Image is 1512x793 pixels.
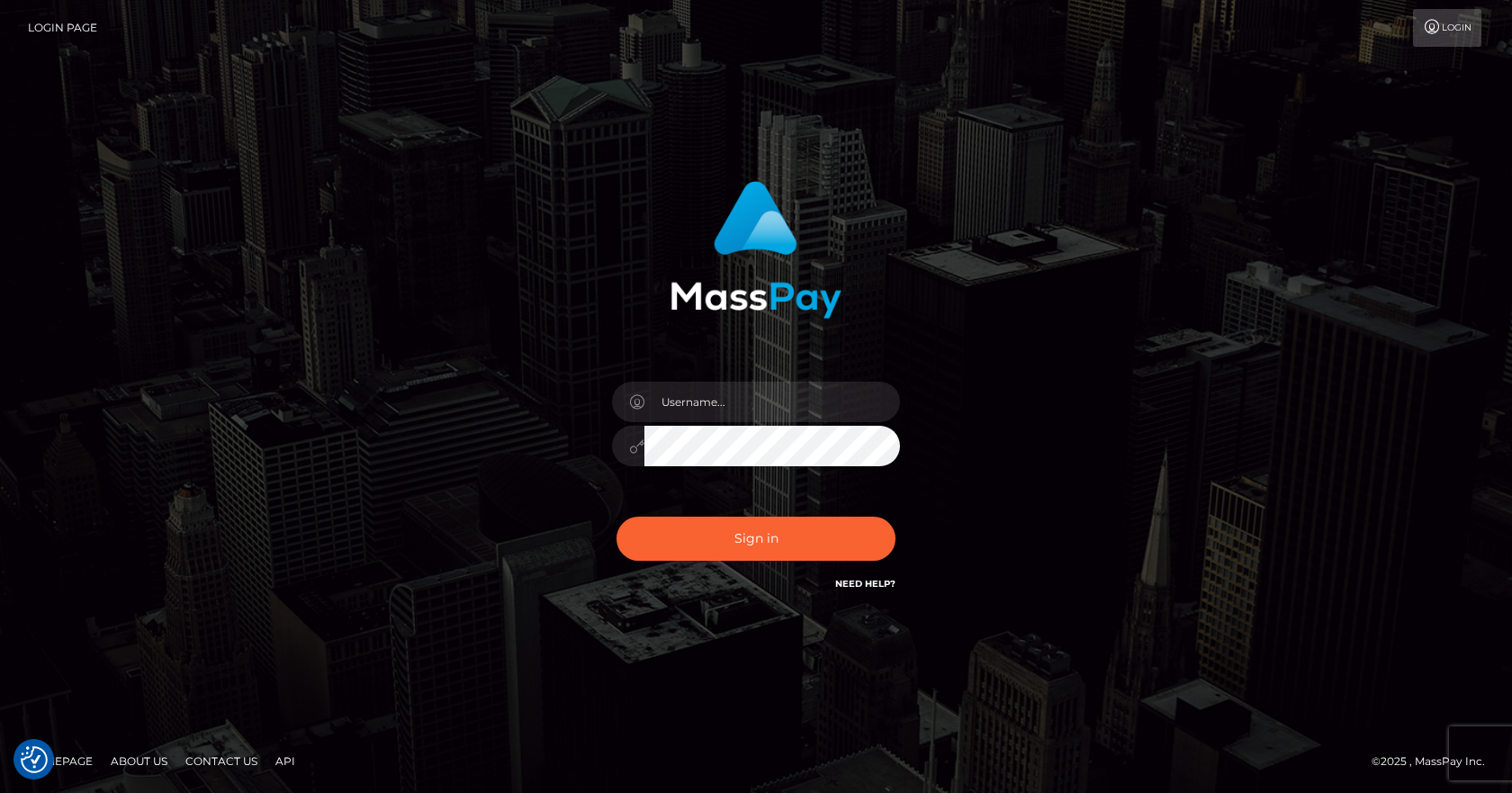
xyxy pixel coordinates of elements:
a: API [268,747,302,775]
a: Login Page [28,9,97,47]
div: © 2025 , MassPay Inc. [1372,752,1498,771]
img: MassPay Login [670,181,841,319]
img: Revisit consent button [21,746,48,773]
button: Consent Preferences [21,746,48,773]
a: Login [1413,9,1481,47]
a: About Us [103,747,175,775]
a: Homepage [20,747,100,775]
button: Sign in [616,517,895,561]
a: Contact Us [178,747,265,775]
a: Need Help? [835,578,895,590]
input: Username... [644,382,900,422]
